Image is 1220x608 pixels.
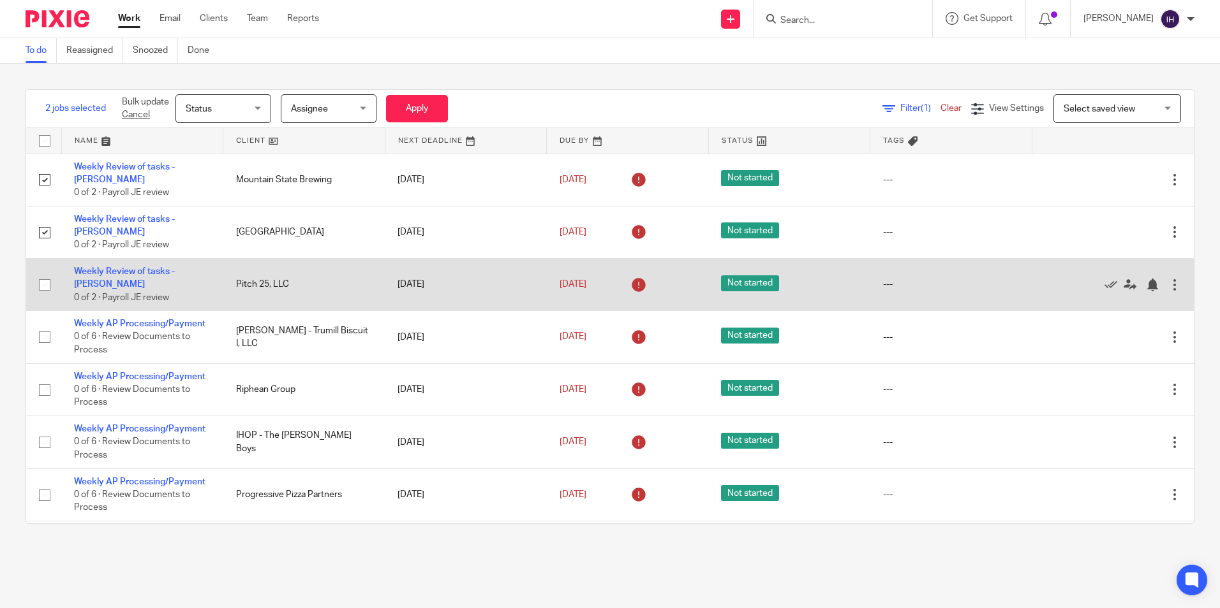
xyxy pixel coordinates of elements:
[883,173,1020,186] div: ---
[560,228,586,236] span: [DATE]
[26,10,89,27] img: Pixie
[1105,278,1124,291] a: Mark as done
[1160,9,1180,29] img: svg%3E
[74,333,190,355] span: 0 of 6 · Review Documents to Process
[779,15,894,27] input: Search
[223,363,385,416] td: Riphean Group
[26,38,57,63] a: To do
[74,385,190,407] span: 0 of 6 · Review Documents to Process
[721,222,779,238] span: Not started
[118,12,140,25] a: Work
[385,154,547,206] td: [DATE]
[560,333,586,342] span: [DATE]
[74,267,175,289] a: Weekly Review of tasks - [PERSON_NAME]
[721,170,779,186] span: Not started
[223,468,385,521] td: Progressive Pizza Partners
[883,383,1020,396] div: ---
[1064,105,1135,113] span: Select saved view
[721,275,779,291] span: Not started
[160,12,181,25] a: Email
[66,38,123,63] a: Reassigned
[223,258,385,310] td: Pitch 25, LLC
[1083,12,1154,25] p: [PERSON_NAME]
[883,436,1020,449] div: ---
[74,438,190,460] span: 0 of 6 · Review Documents to Process
[721,485,779,501] span: Not started
[188,38,219,63] a: Done
[883,226,1020,238] div: ---
[223,416,385,468] td: IHOP - The [PERSON_NAME] Boys
[223,521,385,573] td: Coral R Gables Operations LLC (Maiz & [PERSON_NAME])
[74,319,205,328] a: Weekly AP Processing/Payment
[385,311,547,363] td: [DATE]
[721,328,779,344] span: Not started
[921,104,931,113] span: (1)
[74,424,205,433] a: Weekly AP Processing/Payment
[122,96,169,122] p: Bulk update
[186,105,212,113] span: Status
[385,416,547,468] td: [DATE]
[45,102,106,115] span: 2 jobs selected
[883,331,1020,344] div: ---
[287,12,319,25] a: Reports
[122,110,150,119] a: Cancel
[560,175,586,184] span: [DATE]
[291,105,328,113] span: Assignee
[200,12,228,25] a: Clients
[385,521,547,573] td: [DATE]
[223,311,385,363] td: [PERSON_NAME] - Trumill Biscuit I, LLC
[223,206,385,258] td: [GEOGRAPHIC_DATA]
[386,95,448,122] button: Apply
[385,468,547,521] td: [DATE]
[721,433,779,449] span: Not started
[74,372,205,381] a: Weekly AP Processing/Payment
[74,188,169,197] span: 0 of 2 · Payroll JE review
[74,163,175,184] a: Weekly Review of tasks - [PERSON_NAME]
[941,104,962,113] a: Clear
[900,104,941,113] span: Filter
[133,38,178,63] a: Snoozed
[560,385,586,394] span: [DATE]
[883,137,905,144] span: Tags
[74,477,205,486] a: Weekly AP Processing/Payment
[74,293,169,302] span: 0 of 2 · Payroll JE review
[963,14,1013,23] span: Get Support
[74,490,190,512] span: 0 of 6 · Review Documents to Process
[989,104,1044,113] span: View Settings
[560,438,586,447] span: [DATE]
[385,206,547,258] td: [DATE]
[385,258,547,310] td: [DATE]
[74,241,169,250] span: 0 of 2 · Payroll JE review
[223,154,385,206] td: Mountain State Brewing
[721,380,779,396] span: Not started
[74,215,175,236] a: Weekly Review of tasks - [PERSON_NAME]
[560,490,586,499] span: [DATE]
[883,278,1020,291] div: ---
[560,280,586,289] span: [DATE]
[247,12,268,25] a: Team
[385,363,547,416] td: [DATE]
[883,488,1020,501] div: ---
